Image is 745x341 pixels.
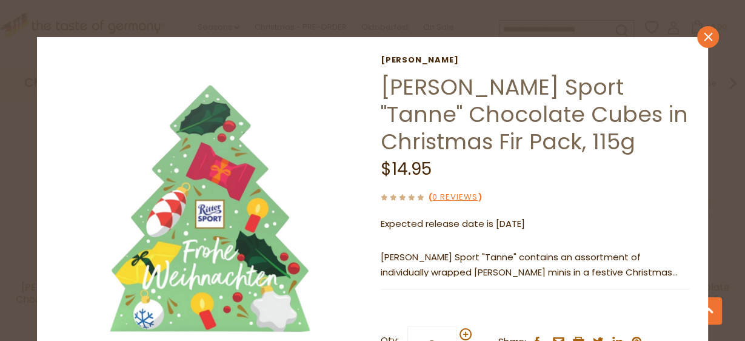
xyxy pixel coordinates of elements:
span: ( ) [429,191,481,203]
a: [PERSON_NAME] Sport "Tanne" Chocolate Cubes in Christmas Fir Pack, 115g [381,72,688,157]
p: Expected release date is [DATE] [381,217,690,232]
a: 0 Reviews [432,191,478,204]
a: [PERSON_NAME] [381,55,690,65]
p: [PERSON_NAME] Sport "Tanne" contains an assortment of individually wrapped [PERSON_NAME] minis in... [381,250,690,280]
span: $14.95 [381,157,432,181]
